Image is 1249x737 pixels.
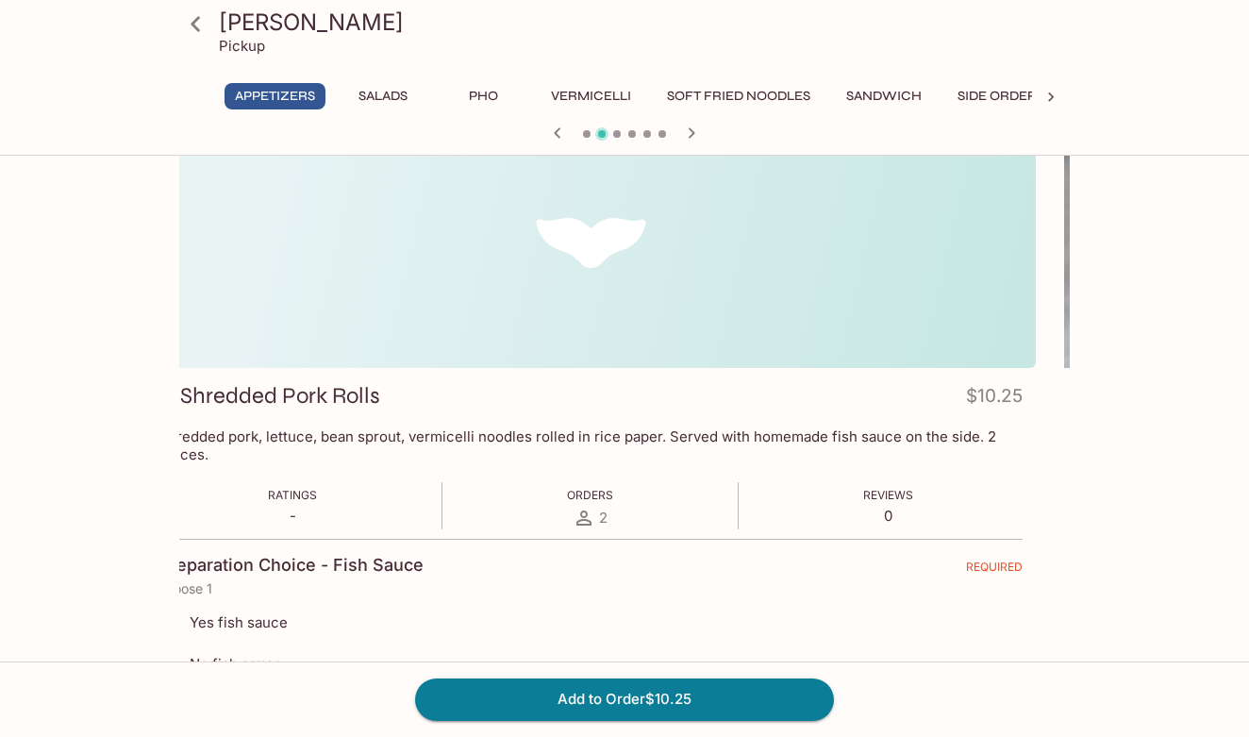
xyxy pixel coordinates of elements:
[441,83,525,109] button: Pho
[219,37,265,55] p: Pickup
[836,83,932,109] button: Sandwich
[415,678,834,720] button: Add to Order$10.25
[225,83,325,109] button: Appetizers
[268,488,317,502] span: Ratings
[145,118,1036,368] div: 2) Shredded Pork Rolls
[541,83,641,109] button: Vermicelli
[158,555,424,576] h4: Preparation Choice - Fish Sauce
[947,83,1047,109] button: Side Order
[599,509,608,527] span: 2
[158,381,380,410] h3: 2) Shredded Pork Rolls
[190,613,288,631] span: Yes fish sauce
[863,507,913,525] p: 0
[190,655,282,673] span: No fish sauce
[341,83,425,109] button: Salads
[966,560,1023,581] span: REQUIRED
[863,488,913,502] span: Reviews
[657,83,821,109] button: Soft Fried Noodles
[219,8,1062,37] h3: [PERSON_NAME]
[567,488,613,502] span: Orders
[158,581,1023,596] p: choose 1
[966,381,1023,418] h4: $10.25
[268,507,317,525] p: -
[158,427,1023,463] p: Shredded pork, lettuce, bean sprout, vermicelli noodles rolled in rice paper. Served with homemad...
